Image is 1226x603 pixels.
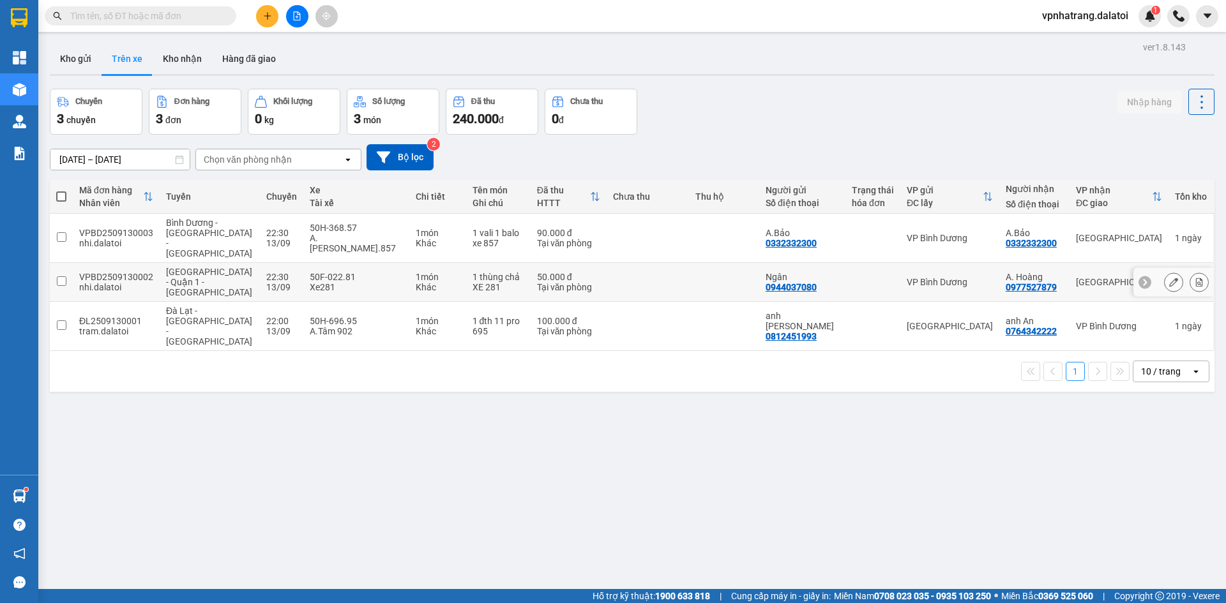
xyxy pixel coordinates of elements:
div: 50H-368.57 [310,223,402,233]
img: warehouse-icon [13,115,26,128]
div: Người gửi [766,185,839,195]
div: 1 [1175,233,1207,243]
div: 22:30 [266,228,297,238]
button: Chuyến3chuyến [50,89,142,135]
div: Thu hộ [695,191,753,202]
div: Chưa thu [570,97,603,106]
th: Toggle SortBy [531,180,607,214]
div: Tại văn phòng [537,326,600,336]
div: VP Bình Dương [907,233,993,243]
button: Trên xe [102,43,153,74]
div: Số lượng [372,97,405,106]
img: icon-new-feature [1144,10,1156,22]
div: VP Bình Dương [907,277,993,287]
span: | [720,589,722,603]
img: logo-vxr [11,8,27,27]
div: A.Tâm 902 [310,326,402,336]
div: Chọn văn phòng nhận [204,153,292,166]
span: message [13,576,26,588]
div: Tài xế [310,198,402,208]
div: anh An [1006,316,1063,326]
div: 22:00 [266,316,297,326]
button: Nhập hàng [1117,91,1182,114]
div: Đơn hàng [174,97,209,106]
span: | [1103,589,1105,603]
button: aim [315,5,338,27]
div: 100.000 đ [537,316,600,326]
span: copyright [1155,592,1164,600]
div: Tuyến [166,191,254,202]
div: Khác [416,326,460,336]
div: 0764342222 [1006,326,1057,336]
span: 0 [552,111,559,126]
div: A. Hoàng [1006,272,1063,282]
input: Select a date range. [50,149,190,170]
div: Đã thu [471,97,495,106]
img: dashboard-icon [13,51,26,64]
div: 0977527879 [1006,282,1057,292]
div: 90.000 đ [537,228,600,238]
svg: open [1191,366,1201,376]
span: 0 [255,111,262,126]
div: 22:30 [266,272,297,282]
div: 1 [1175,321,1207,331]
span: search [53,11,62,20]
span: món [363,115,381,125]
div: 0944037080 [766,282,817,292]
div: anh Huy [766,311,839,331]
span: 3 [57,111,64,126]
div: [GEOGRAPHIC_DATA] [1076,233,1162,243]
span: 240.000 [453,111,499,126]
span: caret-down [1202,10,1213,22]
div: VP gửi [907,185,983,195]
span: Đà Lạt - [GEOGRAPHIC_DATA] - [GEOGRAPHIC_DATA] [166,306,252,346]
div: A.Bảo [1006,228,1063,238]
span: đơn [165,115,181,125]
div: Tại văn phòng [537,238,600,248]
div: 0812451993 [766,331,817,341]
th: Toggle SortBy [900,180,999,214]
span: Hỗ trợ kỹ thuật: [593,589,710,603]
span: ⚪️ [994,593,998,599]
div: A.[PERSON_NAME].857 [310,233,402,253]
div: ver 1.8.143 [1143,40,1186,54]
div: nhi.dalatoi [79,238,153,248]
div: Xe [310,185,402,195]
div: Số điện thoại [1006,199,1063,209]
div: Tên món [473,185,524,195]
div: 0332332300 [1006,238,1057,248]
span: ngày [1182,233,1202,243]
button: Bộ lọc [367,144,434,170]
div: 50H-696.95 [310,316,402,326]
span: 1 [1153,6,1158,15]
div: 13/09 [266,238,297,248]
span: [GEOGRAPHIC_DATA] - Quận 1 - [GEOGRAPHIC_DATA] [166,267,252,297]
div: Xe281 [310,282,402,292]
span: question-circle [13,519,26,531]
button: Số lượng3món [347,89,439,135]
button: Chưa thu0đ [545,89,637,135]
div: [GEOGRAPHIC_DATA] [1076,277,1162,287]
div: Khác [416,282,460,292]
div: xe 857 [473,238,524,248]
div: Người nhận [1006,184,1063,194]
div: ĐC lấy [907,198,983,208]
div: ĐC giao [1076,198,1152,208]
div: VP nhận [1076,185,1152,195]
button: 1 [1066,362,1085,381]
div: [GEOGRAPHIC_DATA] [907,321,993,331]
div: Số điện thoại [766,198,839,208]
span: plus [263,11,272,20]
div: tram.dalatoi [79,326,153,336]
img: solution-icon [13,147,26,160]
input: Tìm tên, số ĐT hoặc mã đơn [70,9,221,23]
div: 1 món [416,316,460,326]
th: Toggle SortBy [1070,180,1169,214]
div: Chuyến [75,97,102,106]
div: 13/09 [266,282,297,292]
div: Chuyến [266,191,297,202]
div: VP Bình Dương [1076,321,1162,331]
div: Ngân [766,272,839,282]
button: Kho gửi [50,43,102,74]
span: notification [13,547,26,560]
